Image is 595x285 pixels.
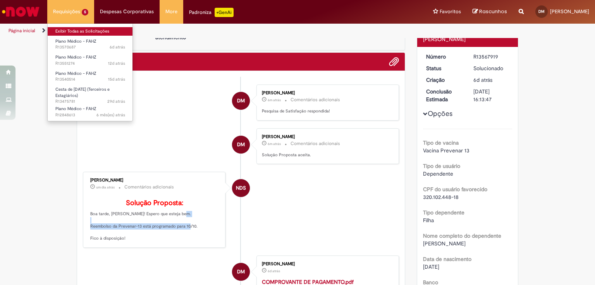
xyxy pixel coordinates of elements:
[291,97,340,103] small: Comentários adicionais
[423,209,464,216] b: Tipo dependente
[423,170,453,177] span: Dependente
[55,60,125,67] span: R13551274
[1,4,41,19] img: ServiceNow
[291,140,340,147] small: Comentários adicionais
[165,8,177,16] span: More
[420,76,468,84] dt: Criação
[55,76,125,83] span: R13540514
[423,263,439,270] span: [DATE]
[55,86,110,98] span: Cesta de [DATE] (Terceiros e Estagiários)
[107,98,125,104] time: 03/09/2025 10:19:19
[423,35,512,43] div: [PERSON_NAME]
[55,44,125,50] span: R13570687
[126,199,183,207] b: Solução Proposta:
[48,37,133,52] a: Aberto R13570687 : Plano Médico - FAHZ
[48,85,133,102] a: Aberto R13475781 : Cesta de Natal (Terceiros e Estagiários)
[423,232,501,239] b: Nome completo do dependente
[55,112,125,118] span: R12848613
[55,106,96,112] span: Plano Médico - FAHZ
[550,8,589,15] span: [PERSON_NAME]
[110,44,125,50] time: 26/09/2025 13:52:41
[423,217,434,224] span: Filha
[82,9,88,16] span: 5
[473,64,509,72] div: Solucionado
[107,98,125,104] span: 29d atrás
[48,105,133,119] a: Aberto R12848613 : Plano Médico - FAHZ
[473,88,509,103] div: [DATE] 16:13:47
[473,76,492,83] time: 25/09/2025 16:40:10
[420,53,468,60] dt: Número
[423,162,460,169] b: Tipo de usuário
[90,178,219,183] div: [PERSON_NAME]
[423,256,471,263] b: Data de nascimento
[189,8,234,17] div: Padroniza
[232,136,250,154] div: Daniela Morais
[90,199,219,241] p: Boa tarde, [PERSON_NAME]! Espero que esteja bem. Reembolso da Prevenar-13 está programado para 10...
[479,8,507,15] span: Rascunhos
[268,98,281,102] span: 6m atrás
[55,38,96,44] span: Plano Médico - FAHZ
[268,98,281,102] time: 01/10/2025 15:12:09
[268,269,280,273] time: 25/09/2025 16:39:03
[473,76,509,84] div: 25/09/2025 16:40:10
[48,27,133,36] a: Exibir Todas as Solicitações
[473,76,492,83] span: 6d atrás
[423,186,487,193] b: CPF do usuário favorecido
[237,135,245,154] span: DM
[53,8,80,16] span: Requisições
[55,71,96,76] span: Plano Médico - FAHZ
[108,76,125,82] span: 15d atrás
[423,139,459,146] b: Tipo de vacina
[96,112,125,118] time: 25/03/2025 12:50:16
[96,112,125,118] span: 6 mês(es) atrás
[232,92,250,110] div: Daniela Morais
[47,23,133,121] ul: Requisições
[9,28,35,34] a: Página inicial
[420,64,468,72] dt: Status
[237,263,245,281] span: DM
[236,179,246,197] span: NDS
[232,179,250,197] div: Natan dos Santos Nunes
[262,91,391,95] div: [PERSON_NAME]
[48,53,133,67] a: Aberto R13551274 : Plano Médico - FAHZ
[237,92,245,110] span: DM
[55,98,125,105] span: R13475781
[55,54,96,60] span: Plano Médico - FAHZ
[420,88,468,103] dt: Conclusão Estimada
[108,60,125,66] time: 19/09/2025 15:26:26
[48,69,133,84] a: Aberto R13540514 : Plano Médico - FAHZ
[6,24,391,38] ul: Trilhas de página
[96,185,115,190] span: um dia atrás
[268,142,281,146] time: 01/10/2025 15:11:49
[124,184,174,190] small: Comentários adicionais
[423,193,459,200] span: 320.102.448-18
[538,9,545,14] span: DM
[268,269,280,273] span: 6d atrás
[262,262,391,266] div: [PERSON_NAME]
[389,57,399,67] button: Adicionar anexos
[108,76,125,82] time: 16/09/2025 15:54:35
[232,263,250,281] div: Daniela Morais
[262,108,391,114] p: Pesquisa de Satisfação respondida!
[108,60,125,66] span: 12d atrás
[473,53,509,60] div: R13567919
[473,8,507,16] a: Rascunhos
[262,135,391,139] div: [PERSON_NAME]
[262,152,391,158] p: Solução Proposta aceita.
[110,44,125,50] span: 6d atrás
[423,147,469,154] span: Vacina Prevenar 13
[440,8,461,16] span: Favoritos
[215,8,234,17] p: +GenAi
[423,240,466,247] span: [PERSON_NAME]
[100,8,154,16] span: Despesas Corporativas
[268,142,281,146] span: 6m atrás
